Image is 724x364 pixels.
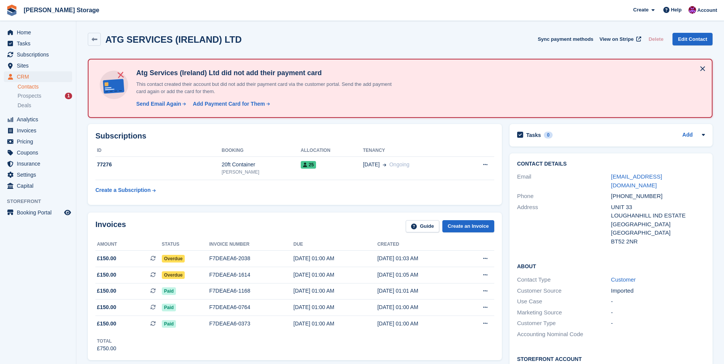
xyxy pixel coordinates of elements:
span: Booking Portal [17,207,63,218]
div: Create a Subscription [95,186,151,194]
div: 0 [544,132,553,139]
a: menu [4,114,72,125]
span: Home [17,27,63,38]
a: menu [4,207,72,218]
div: Use Case [517,297,611,306]
span: Insurance [17,158,63,169]
span: Paid [162,287,176,295]
span: Tasks [17,38,63,49]
div: 20ft Container [222,161,301,169]
a: Create a Subscription [95,183,156,197]
h2: ATG SERVICES (IRELAND) LTD [105,34,242,45]
div: Imported [611,287,705,295]
div: [DATE] 01:00 AM [293,303,377,311]
a: menu [4,147,72,158]
a: Preview store [63,208,72,217]
a: Add Payment Card for Them [190,100,271,108]
span: Create [633,6,648,14]
th: Created [377,238,461,251]
span: Overdue [162,255,185,263]
div: [DATE] 01:00 AM [377,320,461,328]
span: Deals [18,102,31,109]
div: [DATE] 01:00 AM [293,254,377,263]
a: menu [4,125,72,136]
h2: Storefront Account [517,355,705,362]
th: Status [162,238,210,251]
span: Sites [17,60,63,71]
div: [GEOGRAPHIC_DATA] [611,220,705,229]
a: menu [4,158,72,169]
button: Sync payment methods [538,33,593,45]
div: Accounting Nominal Code [517,330,611,339]
div: Total [97,338,116,345]
a: Customer [611,276,636,283]
div: Customer Source [517,287,611,295]
h2: Subscriptions [95,132,494,140]
span: Invoices [17,125,63,136]
span: £150.00 [97,320,116,328]
a: Deals [18,101,72,110]
span: Storefront [7,198,76,205]
a: menu [4,27,72,38]
a: Guide [406,220,439,233]
div: [DATE] 01:00 AM [293,271,377,279]
p: This contact created their account but did not add their payment card via the customer portal. Se... [133,81,400,95]
span: Paid [162,320,176,328]
h2: Tasks [526,132,541,139]
th: Amount [95,238,162,251]
div: £750.00 [97,345,116,353]
th: Tenancy [363,145,461,157]
span: Pricing [17,136,63,147]
span: £150.00 [97,287,116,295]
span: Account [697,6,717,14]
div: [PERSON_NAME] [222,169,301,176]
div: F7DEAEA6-1614 [209,271,293,279]
div: 1 [65,93,72,99]
a: [EMAIL_ADDRESS][DOMAIN_NAME] [611,173,662,188]
span: Subscriptions [17,49,63,60]
span: £150.00 [97,254,116,263]
span: View on Stripe [600,35,634,43]
th: Allocation [301,145,363,157]
div: UNIT 33 [611,203,705,212]
div: [PHONE_NUMBER] [611,192,705,201]
img: no-card-linked-e7822e413c904bf8b177c4d89f31251c4716f9871600ec3ca5bfc59e148c83f4.svg [98,69,130,101]
a: Create an Invoice [442,220,494,233]
div: Phone [517,192,611,201]
div: - [611,319,705,328]
a: menu [4,169,72,180]
div: [DATE] 01:00 AM [377,303,461,311]
div: 77276 [95,161,222,169]
div: [DATE] 01:03 AM [377,254,461,263]
div: Address [517,203,611,246]
span: Overdue [162,271,185,279]
h2: About [517,262,705,270]
div: Send Email Again [136,100,181,108]
a: menu [4,60,72,71]
a: menu [4,38,72,49]
div: [DATE] 01:05 AM [377,271,461,279]
span: CRM [17,71,63,82]
span: Capital [17,180,63,191]
div: - [611,297,705,306]
div: F7DEAEA6-0373 [209,320,293,328]
span: Ongoing [389,161,410,168]
span: Coupons [17,147,63,158]
div: F7DEAEA6-0764 [209,303,293,311]
a: menu [4,49,72,60]
span: Analytics [17,114,63,125]
a: Contacts [18,83,72,90]
h2: Invoices [95,220,126,233]
span: Prospects [18,92,41,100]
a: menu [4,136,72,147]
div: F7DEAEA6-1168 [209,287,293,295]
div: [DATE] 01:00 AM [293,320,377,328]
h2: Contact Details [517,161,705,167]
th: ID [95,145,222,157]
a: menu [4,180,72,191]
button: Delete [645,33,666,45]
a: [PERSON_NAME] Storage [21,4,102,16]
div: [DATE] 01:01 AM [377,287,461,295]
span: Help [671,6,682,14]
div: Add Payment Card for Them [193,100,265,108]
